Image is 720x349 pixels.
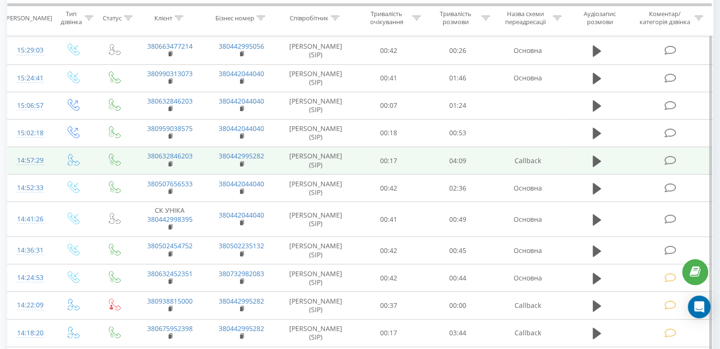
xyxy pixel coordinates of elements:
[154,14,172,22] div: Клієнт
[423,37,492,64] td: 00:26
[215,14,254,22] div: Бізнес номер
[219,241,264,250] a: 380502235132
[103,14,122,22] div: Статус
[277,202,355,237] td: [PERSON_NAME] (SIP)
[637,10,692,26] div: Коментар/категорія дзвінка
[492,147,563,174] td: Callback
[432,10,479,26] div: Тривалість розмови
[355,92,423,119] td: 00:07
[147,215,193,224] a: 380442998395
[423,119,492,147] td: 00:53
[219,96,264,105] a: 380442044040
[688,296,711,318] div: Open Intercom Messenger
[492,174,563,202] td: Основна
[492,319,563,347] td: Callback
[492,264,563,292] td: Основна
[17,96,42,115] div: 15:06:57
[423,92,492,119] td: 01:24
[60,10,82,26] div: Тип дзвінка
[147,324,193,333] a: 380675952398
[423,292,492,319] td: 00:00
[219,42,264,51] a: 380442995056
[492,37,563,64] td: Основна
[290,14,329,22] div: Співробітник
[277,37,355,64] td: [PERSON_NAME] (SIP)
[147,69,193,78] a: 380990313073
[219,297,264,305] a: 380442995282
[17,151,42,170] div: 14:57:29
[492,64,563,92] td: Основна
[219,179,264,188] a: 380442044040
[355,202,423,237] td: 00:41
[355,37,423,64] td: 00:42
[423,147,492,174] td: 04:09
[134,202,205,237] td: СК УНІКА
[219,151,264,160] a: 380442995282
[277,292,355,319] td: [PERSON_NAME] (SIP)
[17,179,42,197] div: 14:52:33
[277,264,355,292] td: [PERSON_NAME] (SIP)
[355,292,423,319] td: 00:37
[219,124,264,133] a: 380442044040
[423,237,492,264] td: 00:45
[147,297,193,305] a: 380938815000
[492,237,563,264] td: Основна
[17,210,42,228] div: 14:41:26
[277,64,355,92] td: [PERSON_NAME] (SIP)
[423,202,492,237] td: 00:49
[17,324,42,342] div: 14:18:20
[219,210,264,219] a: 380442044040
[147,124,193,133] a: 380959038575
[17,124,42,142] div: 15:02:18
[147,241,193,250] a: 380502454752
[423,64,492,92] td: 01:46
[277,147,355,174] td: [PERSON_NAME] (SIP)
[17,69,42,87] div: 15:24:41
[17,41,42,60] div: 15:29:03
[423,264,492,292] td: 00:44
[355,237,423,264] td: 00:42
[363,10,410,26] div: Тривалість очікування
[147,151,193,160] a: 380632846203
[355,319,423,347] td: 00:17
[277,319,355,347] td: [PERSON_NAME] (SIP)
[423,174,492,202] td: 02:36
[277,92,355,119] td: [PERSON_NAME] (SIP)
[4,14,52,22] div: [PERSON_NAME]
[277,174,355,202] td: [PERSON_NAME] (SIP)
[219,324,264,333] a: 380442995282
[492,292,563,319] td: Callback
[219,69,264,78] a: 380442044040
[423,319,492,347] td: 03:44
[572,10,628,26] div: Аудіозапис розмови
[355,119,423,147] td: 00:18
[17,241,42,260] div: 14:36:31
[355,174,423,202] td: 00:42
[17,269,42,287] div: 14:24:53
[147,179,193,188] a: 380507656533
[147,269,193,278] a: 380632452351
[492,202,563,237] td: Основна
[277,119,355,147] td: [PERSON_NAME] (SIP)
[355,147,423,174] td: 00:17
[147,96,193,105] a: 380632846203
[355,264,423,292] td: 00:42
[147,42,193,51] a: 380663477214
[17,296,42,314] div: 14:22:09
[277,237,355,264] td: [PERSON_NAME] (SIP)
[355,64,423,92] td: 00:41
[501,10,551,26] div: Назва схеми переадресації
[219,269,264,278] a: 380732982083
